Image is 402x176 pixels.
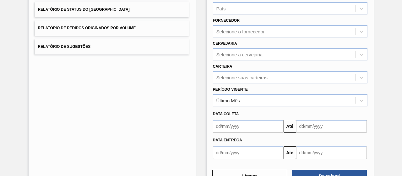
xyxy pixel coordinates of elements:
[213,112,239,116] span: Data coleta
[216,98,240,103] div: Último Mês
[216,29,265,34] div: Selecione o fornecedor
[284,146,296,159] button: Até
[296,120,367,133] input: dd/mm/yyyy
[38,26,136,30] span: Relatório de Pedidos Originados por Volume
[216,75,268,80] div: Selecione suas carteiras
[216,6,226,11] div: País
[284,120,296,133] button: Até
[296,146,367,159] input: dd/mm/yyyy
[38,7,130,12] span: Relatório de Status do [GEOGRAPHIC_DATA]
[38,44,91,49] span: Relatório de Sugestões
[213,120,284,133] input: dd/mm/yyyy
[216,52,263,57] div: Selecione a cervejaria
[35,2,189,17] button: Relatório de Status do [GEOGRAPHIC_DATA]
[35,20,189,36] button: Relatório de Pedidos Originados por Volume
[35,39,189,54] button: Relatório de Sugestões
[213,87,248,92] label: Período Vigente
[213,146,284,159] input: dd/mm/yyyy
[213,41,237,46] label: Cervejaria
[213,138,242,142] span: Data entrega
[213,18,240,23] label: Fornecedor
[213,64,232,69] label: Carteira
